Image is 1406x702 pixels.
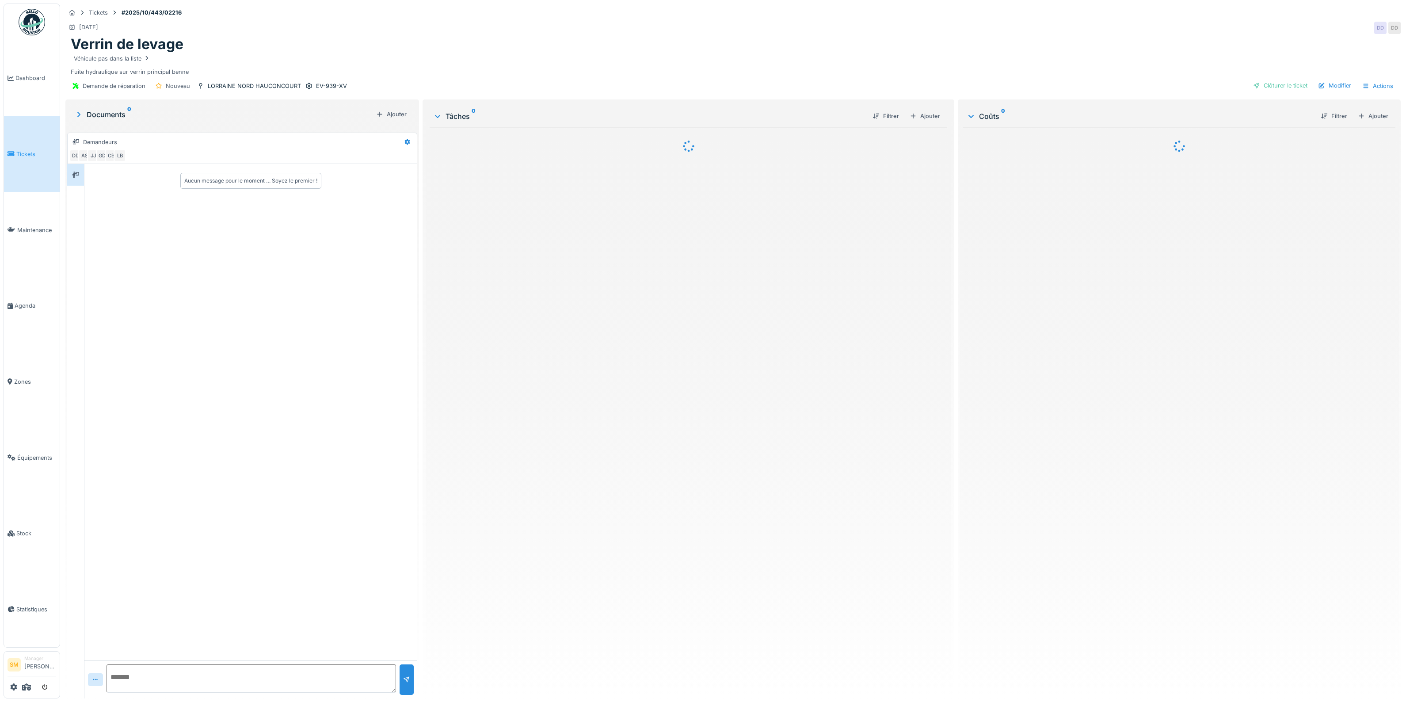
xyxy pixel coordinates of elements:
strong: #2025/10/443/02216 [118,8,185,17]
li: [PERSON_NAME] [24,655,56,674]
div: Aucun message pour le moment … Soyez le premier ! [184,177,317,185]
span: Tickets [16,150,56,158]
div: LB [114,149,126,162]
div: LORRAINE NORD HAUCONCOURT [208,82,301,90]
div: JJ [87,149,99,162]
span: Équipements [17,454,56,462]
div: Manager [24,655,56,662]
a: SM Manager[PERSON_NAME] [8,655,56,676]
h1: Verrin de levage [71,36,183,53]
a: Dashboard [4,40,60,116]
div: Clôturer le ticket [1250,80,1311,92]
div: Nouveau [166,82,190,90]
div: DD [69,149,82,162]
sup: 0 [127,109,131,120]
a: Statistiques [4,572,60,648]
div: Fuite hydraulique sur verrin principal benne [71,53,1395,76]
div: Demandeurs [83,138,117,146]
div: Filtrer [869,110,903,122]
div: Coûts [967,111,1314,122]
div: Véhicule pas dans la liste [74,54,150,63]
div: CB [105,149,117,162]
div: GD [96,149,108,162]
span: Agenda [15,301,56,310]
div: Ajouter [373,108,410,120]
li: SM [8,658,21,671]
div: Tâches [433,111,866,122]
span: Zones [14,378,56,386]
div: Ajouter [906,110,944,122]
sup: 0 [1001,111,1005,122]
div: Modifier [1315,80,1355,92]
div: Actions [1358,80,1397,92]
a: Équipements [4,420,60,496]
img: Badge_color-CXgf-gQk.svg [19,9,45,35]
a: Zones [4,344,60,420]
a: Stock [4,496,60,572]
div: DD [1388,22,1401,34]
div: Ajouter [1354,110,1392,122]
span: Stock [16,529,56,538]
div: Tickets [89,8,108,17]
div: EV-939-XV [316,82,347,90]
a: Maintenance [4,192,60,268]
div: Documents [74,109,373,120]
div: Filtrer [1317,110,1351,122]
span: Maintenance [17,226,56,234]
div: Demande de réparation [83,82,145,90]
div: AS [78,149,91,162]
div: [DATE] [79,23,98,31]
a: Tickets [4,116,60,192]
span: Statistiques [16,605,56,614]
div: DD [1374,22,1387,34]
span: Dashboard [15,74,56,82]
sup: 0 [472,111,476,122]
a: Agenda [4,268,60,344]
